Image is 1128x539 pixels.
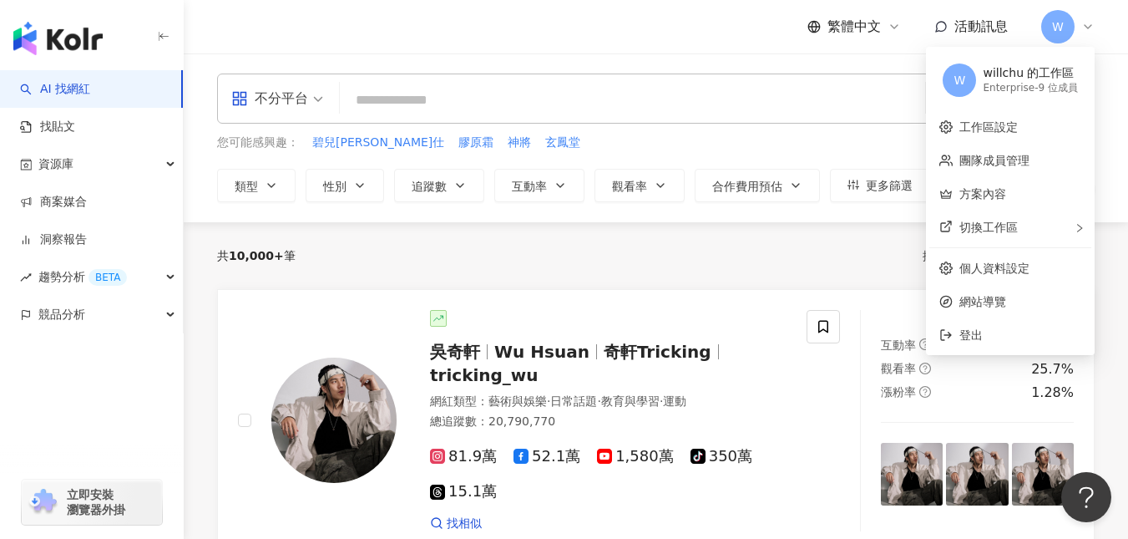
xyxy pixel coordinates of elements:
[412,180,447,193] span: 追蹤數
[231,90,248,107] span: appstore
[881,338,916,352] span: 互動率
[271,358,397,483] img: KOL Avatar
[217,249,296,262] div: 共 筆
[919,386,931,398] span: question-circle
[311,134,445,152] button: 碧兒[PERSON_NAME]仕
[458,134,494,152] button: 膠原霜
[919,338,931,350] span: question-circle
[458,135,493,151] span: 膠原霜
[612,180,647,193] span: 觀看率
[20,272,32,283] span: rise
[22,480,162,525] a: chrome extension立即安裝 瀏覽器外掛
[394,169,484,202] button: 追蹤數
[27,489,59,516] img: chrome extension
[712,180,782,193] span: 合作費用預估
[881,385,916,399] span: 漲粉率
[229,249,284,262] span: 10,000+
[983,81,1078,95] div: Enterprise - 9 位成員
[512,180,547,193] span: 互動率
[494,342,589,362] span: Wu Hsuan
[430,342,480,362] span: 吳奇軒
[604,342,711,362] span: 奇軒Tricking
[89,269,127,286] div: BETA
[550,394,597,408] span: 日常話題
[38,296,85,333] span: 競品分析
[430,448,497,465] span: 81.9萬
[312,135,444,151] span: 碧兒[PERSON_NAME]仕
[866,179,913,192] span: 更多篩選
[20,194,87,211] a: 商案媒合
[946,443,1008,505] img: post-image
[690,448,752,465] span: 350萬
[38,145,73,183] span: 資源庫
[597,448,674,465] span: 1,580萬
[1075,223,1085,233] span: right
[231,85,308,112] div: 不分平台
[959,262,1029,275] a: 個人資料設定
[323,180,346,193] span: 性別
[983,65,1078,82] div: willchu 的工作區
[1031,384,1074,402] div: 1.28%
[827,18,881,36] span: 繁體中文
[508,135,531,151] span: 神將
[217,135,299,151] span: 您可能感興趣：
[1012,443,1074,505] img: post-image
[488,394,547,408] span: 藝術與娛樂
[447,516,482,532] span: 找相似
[959,187,1006,201] a: 方案內容
[923,242,1026,269] div: 排序：
[20,119,75,135] a: 找貼文
[20,81,90,98] a: searchAI 找網紅
[430,414,787,430] div: 總追蹤數 ： 20,790,770
[430,394,787,410] div: 網紅類型 ：
[544,134,581,152] button: 玄鳳堂
[881,443,943,505] img: post-image
[306,169,384,202] button: 性別
[13,22,103,55] img: logo
[1052,18,1064,36] span: W
[954,71,966,89] span: W
[513,448,580,465] span: 52.1萬
[545,135,580,151] span: 玄鳳堂
[1031,360,1074,379] div: 25.7%
[20,231,87,248] a: 洞察報告
[660,394,663,408] span: ·
[919,363,931,374] span: question-circle
[881,362,916,375] span: 觀看率
[430,516,482,532] a: 找相似
[830,169,930,202] button: 更多篩選
[594,169,685,202] button: 觀看率
[507,134,532,152] button: 神將
[959,328,983,342] span: 登出
[547,394,550,408] span: ·
[601,394,660,408] span: 教育與學習
[38,258,127,296] span: 趨勢分析
[959,221,1018,234] span: 切換工作區
[235,180,258,193] span: 類型
[959,120,1018,134] a: 工作區設定
[954,18,1008,34] span: 活動訊息
[217,169,296,202] button: 類型
[430,365,539,385] span: tricking_wu
[597,394,600,408] span: ·
[494,169,584,202] button: 互動率
[959,292,1081,311] span: 網站導覽
[959,154,1029,167] a: 團隊成員管理
[695,169,820,202] button: 合作費用預估
[67,487,125,517] span: 立即安裝 瀏覽器外掛
[663,394,686,408] span: 運動
[430,483,497,501] span: 15.1萬
[1061,472,1111,522] iframe: Help Scout Beacon - Open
